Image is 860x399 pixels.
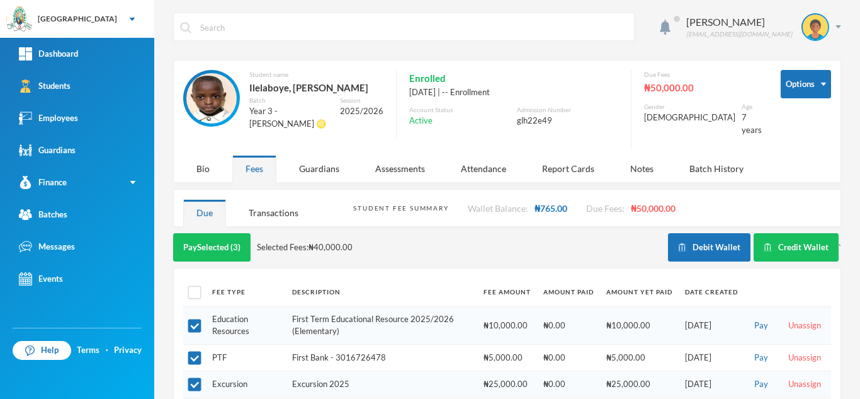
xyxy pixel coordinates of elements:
div: Students [19,79,71,93]
div: Batches [19,208,67,221]
td: Excursion [206,371,286,398]
span: Wallet Balance: [468,203,528,214]
td: ₦10,000.00 [600,306,679,344]
span: ₦765.00 [535,203,567,214]
div: [DEMOGRAPHIC_DATA] [644,112,735,124]
div: Dashboard [19,47,78,61]
button: Unassign [784,351,825,365]
div: Events [19,272,63,286]
div: Student name [249,70,383,79]
div: Assessments [362,155,438,182]
th: Fee Amount [477,278,537,306]
div: Due [183,199,226,226]
td: ₦0.00 [537,371,600,398]
button: Credit Wallet [754,233,839,262]
th: Date Created [679,278,744,306]
div: ` [668,233,841,262]
div: [EMAIL_ADDRESS][DOMAIN_NAME] [686,30,792,39]
a: Privacy [114,344,142,357]
div: Batch [249,96,331,105]
div: Fees [232,155,276,182]
div: Messages [19,240,75,253]
input: Search [199,13,628,42]
div: Bio [183,155,223,182]
th: Amount Paid [537,278,600,306]
td: PTF [206,344,286,371]
td: ₦0.00 [537,344,600,371]
button: Unassign [784,378,825,391]
div: Age [742,102,762,112]
button: Pay [750,319,772,333]
div: glh22e49 [517,115,618,127]
div: Account Status [409,105,511,115]
td: [DATE] [679,344,744,371]
td: ₦5,000.00 [477,344,537,371]
div: Guardians [286,155,353,182]
div: Batch History [676,155,757,182]
img: search [180,22,191,33]
div: Employees [19,112,78,125]
a: Terms [77,344,99,357]
a: Help [13,341,71,360]
div: [GEOGRAPHIC_DATA] [38,13,117,25]
button: PaySelected (3) [173,233,251,262]
td: [DATE] [679,306,744,344]
div: [PERSON_NAME] [686,14,792,30]
div: Year 3 - [PERSON_NAME] ♌️ [249,105,331,130]
span: Enrolled [409,70,446,86]
span: ₦50,000.00 [631,203,676,214]
div: Session [340,96,383,105]
div: Admission Number [517,105,618,115]
img: STUDENT [186,73,237,124]
td: Education Resources [206,306,286,344]
td: ₦5,000.00 [600,344,679,371]
td: First Term Educational Resource 2025/2026 (Elementary) [286,306,477,344]
td: ₦10,000.00 [477,306,537,344]
button: Pay [750,351,772,365]
div: Due Fees [644,70,762,79]
td: [DATE] [679,371,744,398]
div: ₦50,000.00 [644,79,762,96]
div: 2025/2026 [340,105,383,118]
div: Report Cards [529,155,608,182]
div: Attendance [448,155,519,182]
div: Finance [19,176,67,189]
th: Description [286,278,477,306]
button: Options [781,70,831,98]
div: Notes [617,155,667,182]
div: Student Fee Summary [353,204,448,213]
td: ₦25,000.00 [600,371,679,398]
button: Pay [750,378,772,391]
img: STUDENT [803,14,828,40]
div: Guardians [19,144,76,157]
div: [DATE] | -- Enrollment [409,86,618,99]
div: · [106,344,108,357]
span: Active [409,115,433,127]
td: ₦25,000.00 [477,371,537,398]
td: First Bank - 3016726478 [286,344,477,371]
span: Selected Fees: ₦40,000.00 [257,241,353,254]
div: Gender [644,102,735,112]
div: Ilelaboye, [PERSON_NAME] [249,79,383,96]
td: Excursion 2025 [286,371,477,398]
td: ₦0.00 [537,306,600,344]
th: Fee Type [206,278,286,306]
button: Unassign [784,319,825,333]
div: 7 years [742,112,762,136]
img: logo [7,7,32,32]
button: Debit Wallet [668,233,750,262]
div: Transactions [235,199,312,226]
span: Due Fees: [586,203,625,214]
th: Amount Yet Paid [600,278,679,306]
